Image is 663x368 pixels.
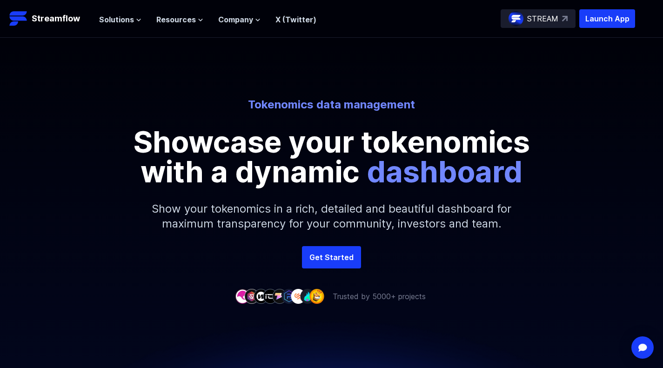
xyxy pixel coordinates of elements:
[281,289,296,303] img: company-6
[367,154,522,189] span: dashboard
[275,15,316,24] a: X (Twitter)
[302,246,361,268] a: Get Started
[291,289,306,303] img: company-7
[501,9,576,28] a: STREAM
[99,14,134,25] span: Solutions
[218,14,261,25] button: Company
[218,14,253,25] span: Company
[9,9,28,28] img: Streamflow Logo
[132,187,532,246] p: Show your tokenomics in a rich, detailed and beautiful dashboard for maximum transparency for you...
[509,11,523,26] img: streamflow-logo-circle.png
[156,14,196,25] span: Resources
[631,336,654,359] div: Open Intercom Messenger
[562,16,568,21] img: top-right-arrow.svg
[122,127,541,187] p: Showcase your tokenomics with a dynamic
[333,291,426,302] p: Trusted by 5000+ projects
[254,289,268,303] img: company-3
[244,289,259,303] img: company-2
[32,12,80,25] p: Streamflow
[300,289,315,303] img: company-8
[272,289,287,303] img: company-5
[9,9,90,28] a: Streamflow
[235,289,250,303] img: company-1
[527,13,558,24] p: STREAM
[579,9,635,28] button: Launch App
[74,97,589,112] p: Tokenomics data management
[156,14,203,25] button: Resources
[99,14,141,25] button: Solutions
[263,289,278,303] img: company-4
[309,289,324,303] img: company-9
